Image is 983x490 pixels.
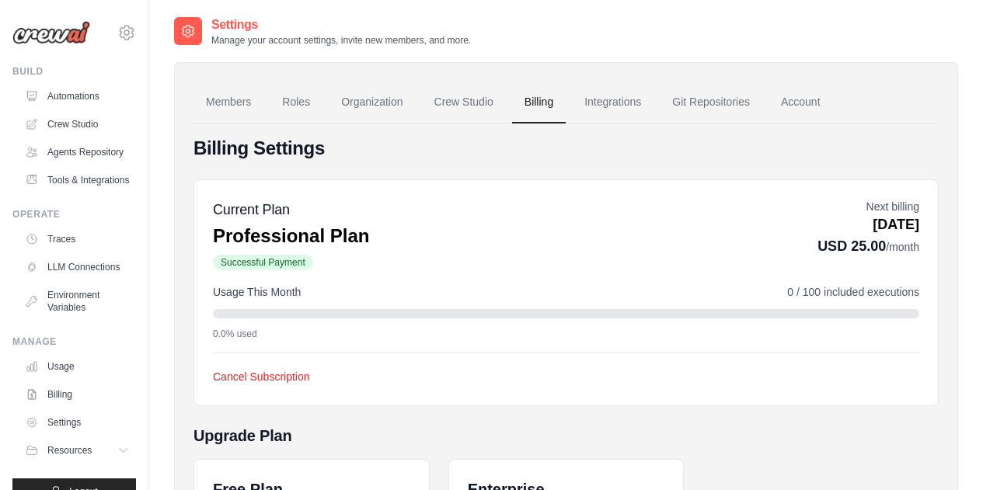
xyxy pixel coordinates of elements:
span: Resources [47,444,92,457]
a: Billing [512,82,566,123]
a: Members [193,82,263,123]
span: 0.0% used [213,328,257,340]
h2: Settings [211,16,471,34]
a: Crew Studio [422,82,506,123]
button: Resources [19,438,136,463]
span: 0 / 100 included executions [787,284,919,300]
div: Manage [12,335,136,348]
a: Git Repositories [660,82,762,123]
a: LLM Connections [19,255,136,280]
button: Cancel Subscription [213,369,310,384]
h5: Current Plan [213,199,369,221]
h5: Upgrade Plan [193,425,939,447]
a: Automations [19,84,136,109]
p: Manage your account settings, invite new members, and more. [211,34,471,47]
a: Organization [329,82,415,123]
a: Crew Studio [19,112,136,137]
a: Traces [19,227,136,252]
p: USD 25.00 [817,235,919,257]
a: Integrations [572,82,654,123]
img: Logo [12,21,90,44]
div: Build [12,65,136,78]
span: Usage This Month [213,284,301,300]
p: [DATE] [817,214,919,235]
a: Agents Repository [19,140,136,165]
span: /month [886,241,919,253]
h4: Billing Settings [193,136,939,161]
span: Successful Payment [213,255,313,270]
a: Tools & Integrations [19,168,136,193]
p: Professional Plan [213,224,369,248]
p: Next billing [817,199,919,214]
a: Usage [19,354,136,379]
a: Environment Variables [19,283,136,320]
a: Billing [19,382,136,407]
a: Roles [270,82,322,123]
a: Account [769,82,833,123]
div: Operate [12,208,136,221]
a: Settings [19,410,136,435]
